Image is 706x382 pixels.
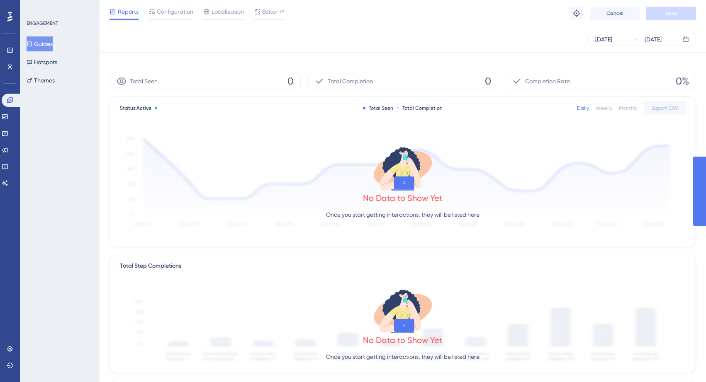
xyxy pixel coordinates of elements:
[645,34,662,44] div: [DATE]
[676,75,689,88] span: 0%
[590,7,640,20] button: Cancel
[136,105,151,111] span: Active
[485,75,491,88] span: 0
[646,7,696,20] button: Save
[606,10,623,17] span: Cancel
[120,105,151,111] span: Status:
[363,334,443,346] div: No Data to Show Yet
[262,7,278,17] span: Editor
[27,36,53,51] button: Guides
[671,349,696,374] iframe: UserGuiding AI Assistant Launcher
[652,105,678,111] span: Export CSV
[27,55,57,70] button: Hotspots
[665,10,677,17] span: Save
[212,7,244,17] span: Localization
[525,76,570,86] span: Completion Rate
[577,105,589,111] div: Daily
[287,75,294,88] span: 0
[326,352,480,362] p: Once you start getting interactions, they will be listed here
[118,7,139,17] span: Reports
[397,105,443,111] div: Total Completion
[27,73,55,88] button: Themes
[120,261,181,271] div: Total Step Completions
[130,76,158,86] span: Total Seen
[27,20,58,27] div: ENGAGEMENT
[328,76,373,86] span: Total Completion
[363,192,443,204] div: No Data to Show Yet
[595,34,612,44] div: [DATE]
[326,210,480,220] p: Once you start getting interactions, they will be listed here
[157,7,193,17] span: Configuration
[644,102,686,115] button: Export CSV
[619,105,638,111] div: Monthly
[596,105,612,111] div: Weekly
[363,105,393,111] div: Total Seen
